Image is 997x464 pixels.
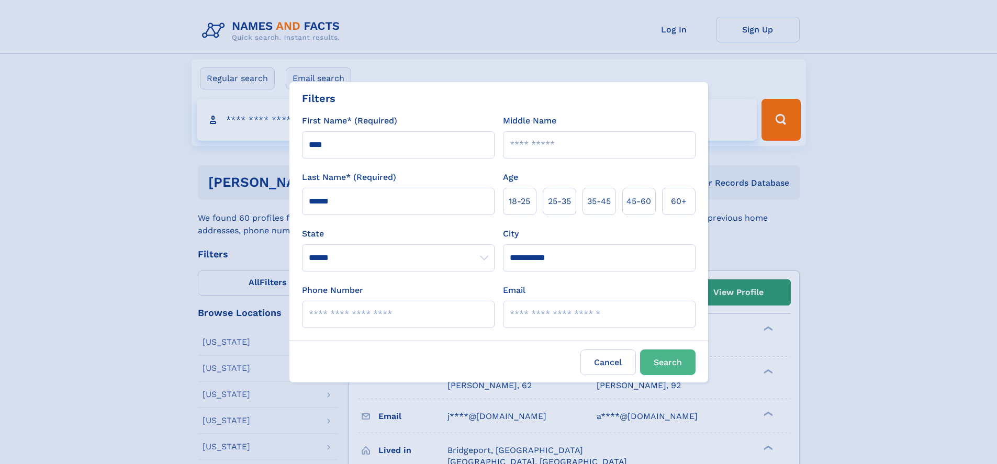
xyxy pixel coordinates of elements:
label: Last Name* (Required) [302,171,396,184]
label: Phone Number [302,284,363,297]
label: Cancel [580,349,636,375]
span: 60+ [671,195,687,208]
span: 35‑45 [587,195,611,208]
label: State [302,228,495,240]
label: Email [503,284,525,297]
label: Age [503,171,518,184]
button: Search [640,349,696,375]
span: 25‑35 [548,195,571,208]
label: City [503,228,519,240]
span: 18‑25 [509,195,530,208]
label: First Name* (Required) [302,115,397,127]
span: 45‑60 [626,195,651,208]
div: Filters [302,90,335,106]
label: Middle Name [503,115,556,127]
